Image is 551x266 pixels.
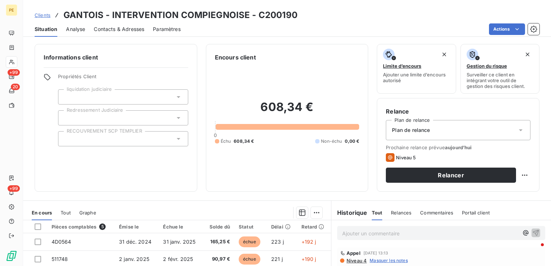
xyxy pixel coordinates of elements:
[215,100,360,121] h2: 608,34 €
[35,12,50,18] span: Clients
[271,224,293,230] div: Délai
[301,256,316,262] span: +190 j
[386,168,516,183] button: Relancer
[460,44,539,94] button: Gestion du risqueSurveiller ce client en intégrant votre outil de gestion des risques client.
[215,53,256,62] h6: Encours client
[35,12,50,19] a: Clients
[239,254,260,265] span: échue
[58,74,188,84] span: Propriétés Client
[345,138,359,145] span: 0,00 €
[370,257,408,264] span: Masquer les notes
[386,145,530,150] span: Prochaine relance prévue
[207,224,230,230] div: Solde dû
[8,185,20,192] span: +99
[44,53,188,62] h6: Informations client
[6,250,17,262] img: Logo LeanPay
[271,256,283,262] span: 221 j
[383,63,421,69] span: Limite d’encours
[392,127,430,134] span: Plan de relance
[35,26,57,33] span: Situation
[52,223,111,230] div: Pièces comptables
[221,138,231,145] span: Échu
[396,155,416,160] span: Niveau 5
[63,9,297,22] h3: GANTOIS - INTERVENTION COMPIEGNOISE - C200190
[445,145,472,150] span: aujourd’hui
[462,210,490,216] span: Portail client
[207,238,230,245] span: 165,25 €
[61,210,71,216] span: Tout
[301,239,316,245] span: +192 j
[234,138,254,145] span: 608,34 €
[239,224,263,230] div: Statut
[377,44,456,94] button: Limite d’encoursAjouter une limite d’encours autorisé
[301,224,327,230] div: Retard
[6,85,17,97] a: 20
[372,210,383,216] span: Tout
[99,223,106,230] span: 5
[163,239,195,245] span: 31 janv. 2025
[64,115,70,121] input: Ajouter une valeur
[489,23,525,35] button: Actions
[526,241,544,259] iframe: Intercom live chat
[363,251,388,255] span: [DATE] 13:13
[347,250,361,256] span: Appel
[207,256,230,263] span: 90,97 €
[386,107,530,116] h6: Relance
[64,94,70,100] input: Ajouter une valeur
[271,239,284,245] span: 223 j
[239,236,260,247] span: échue
[66,26,85,33] span: Analyse
[420,210,453,216] span: Commentaires
[383,72,450,83] span: Ajouter une limite d’encours autorisé
[94,26,144,33] span: Contacts & Adresses
[331,208,367,217] h6: Historique
[32,210,52,216] span: En cours
[119,256,149,262] span: 2 janv. 2025
[467,63,507,69] span: Gestion du risque
[6,4,17,16] div: PE
[119,224,154,230] div: Émise le
[119,239,151,245] span: 31 déc. 2024
[391,210,411,216] span: Relances
[153,26,181,33] span: Paramètres
[52,239,71,245] span: 4D0564
[8,69,20,76] span: +99
[79,210,96,216] span: Graphe
[321,138,342,145] span: Non-échu
[64,136,70,142] input: Ajouter une valeur
[214,132,217,138] span: 0
[163,256,193,262] span: 2 févr. 2025
[11,84,20,90] span: 20
[163,224,198,230] div: Échue le
[467,72,533,89] span: Surveiller ce client en intégrant votre outil de gestion des risques client.
[6,71,17,82] a: +99
[52,256,68,262] span: 511748
[346,258,367,263] span: Niveau 4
